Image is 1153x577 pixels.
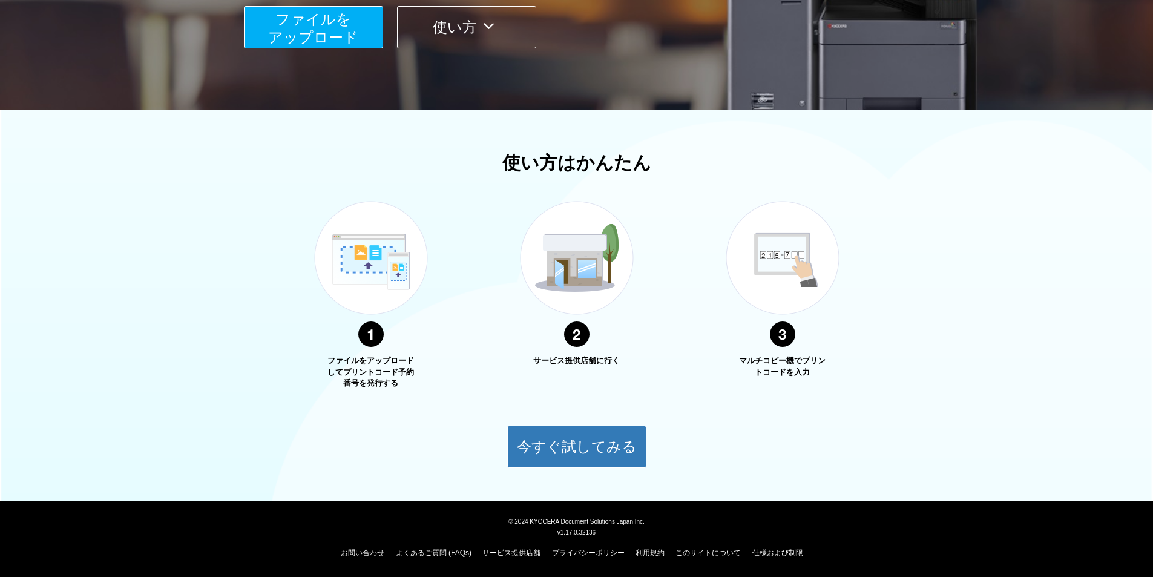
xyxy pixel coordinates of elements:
p: マルチコピー機でプリントコードを入力 [737,355,828,378]
span: ファイルを ​​アップロード [268,11,358,45]
button: 使い方 [397,6,536,48]
button: ファイルを​​アップロード [244,6,383,48]
span: © 2024 KYOCERA Document Solutions Japan Inc. [508,517,645,525]
button: 今すぐ試してみる [507,426,646,468]
a: 仕様および制限 [752,549,803,557]
a: 利用規約 [636,549,665,557]
a: このサイトについて [675,549,741,557]
a: プライバシーポリシー [552,549,625,557]
p: サービス提供店舗に行く [531,355,622,367]
a: お問い合わせ [341,549,384,557]
a: サービス提供店舗 [482,549,540,557]
a: よくあるご質問 (FAQs) [396,549,471,557]
p: ファイルをアップロードしてプリントコード予約番号を発行する [326,355,416,389]
span: v1.17.0.32136 [557,529,596,536]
